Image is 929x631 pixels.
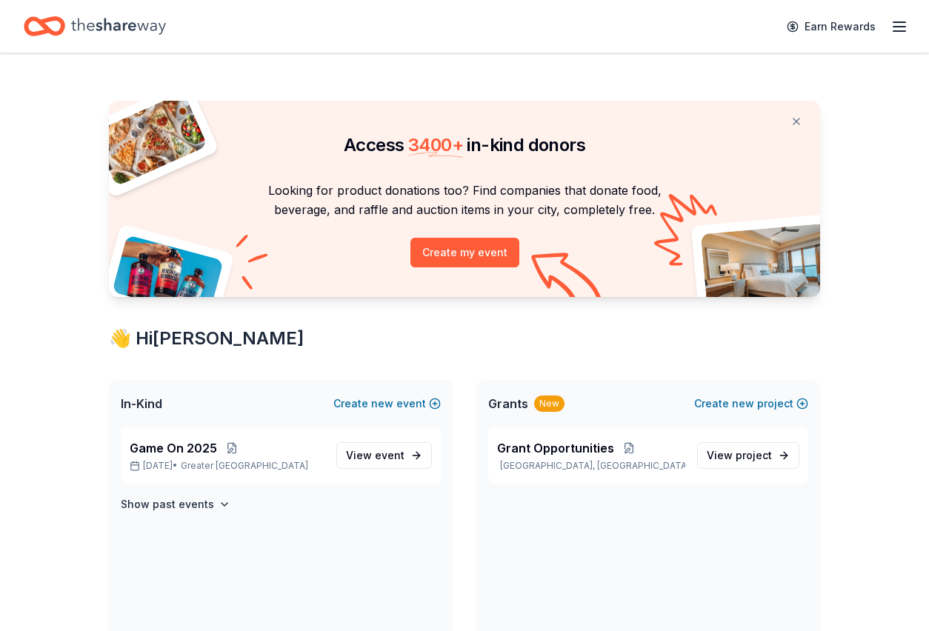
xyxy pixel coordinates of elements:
button: Create my event [410,238,519,267]
span: Grants [488,395,528,413]
span: new [371,395,393,413]
div: 👋 Hi [PERSON_NAME] [109,327,820,350]
div: New [534,395,565,412]
span: Access in-kind donors [344,134,585,156]
a: Earn Rewards [778,13,885,40]
span: project [736,449,772,461]
button: Createnewevent [333,395,441,413]
span: Greater [GEOGRAPHIC_DATA] [181,460,308,472]
button: Createnewproject [694,395,808,413]
span: 3400 + [408,134,463,156]
img: Curvy arrow [531,253,605,308]
span: Grant Opportunities [497,439,614,457]
a: View event [336,442,432,469]
p: [GEOGRAPHIC_DATA], [GEOGRAPHIC_DATA] [497,460,685,472]
button: Show past events [121,495,230,513]
span: In-Kind [121,395,162,413]
span: Game On 2025 [130,439,217,457]
p: [DATE] • [130,460,324,472]
span: event [375,449,404,461]
a: View project [697,442,799,469]
span: View [346,447,404,464]
p: Looking for product donations too? Find companies that donate food, beverage, and raffle and auct... [127,181,802,220]
span: View [707,447,772,464]
span: new [732,395,754,413]
h4: Show past events [121,495,214,513]
img: Pizza [93,92,208,187]
a: Home [24,9,166,44]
